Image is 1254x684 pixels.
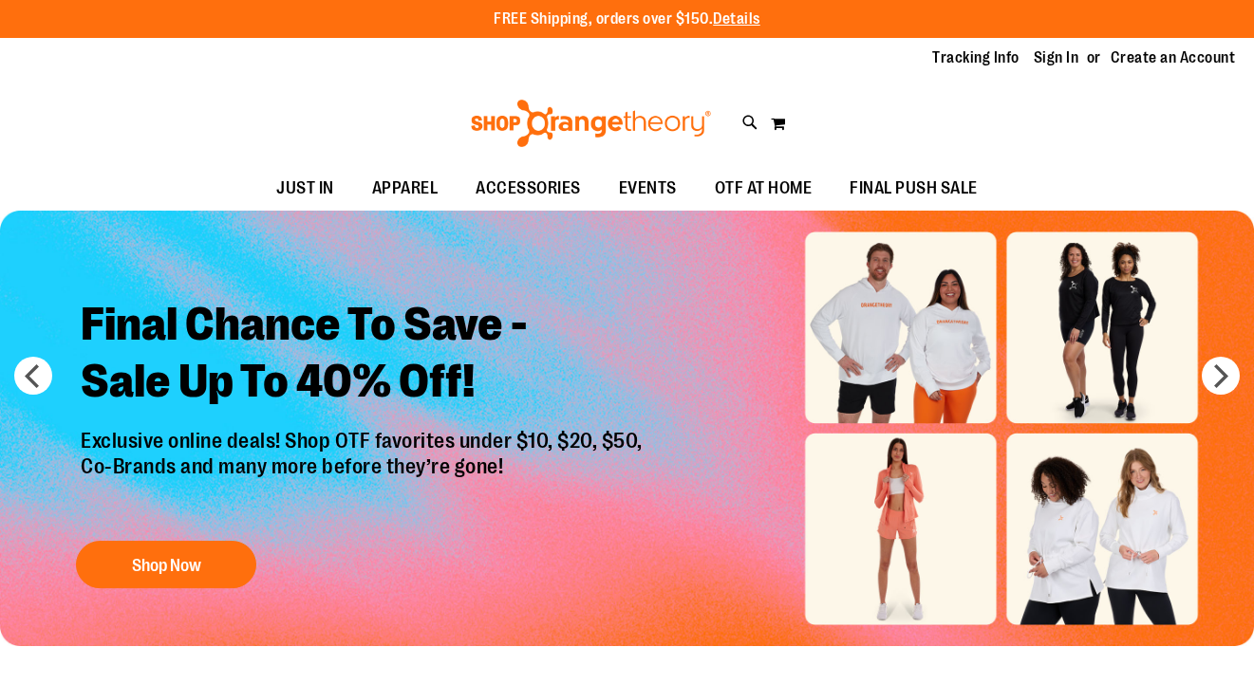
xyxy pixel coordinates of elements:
[66,282,662,598] a: Final Chance To Save -Sale Up To 40% Off! Exclusive online deals! Shop OTF favorites under $10, $...
[476,167,581,210] span: ACCESSORIES
[850,167,978,210] span: FINAL PUSH SALE
[14,357,52,395] button: prev
[468,100,714,147] img: Shop Orangetheory
[76,541,256,588] button: Shop Now
[66,282,662,429] h2: Final Chance To Save - Sale Up To 40% Off!
[600,167,696,211] a: EVENTS
[257,167,353,211] a: JUST IN
[372,167,439,210] span: APPAREL
[715,167,813,210] span: OTF AT HOME
[1202,357,1240,395] button: next
[1034,47,1079,68] a: Sign In
[457,167,600,211] a: ACCESSORIES
[831,167,997,211] a: FINAL PUSH SALE
[494,9,760,30] p: FREE Shipping, orders over $150.
[353,167,458,211] a: APPAREL
[66,429,662,522] p: Exclusive online deals! Shop OTF favorites under $10, $20, $50, Co-Brands and many more before th...
[1111,47,1236,68] a: Create an Account
[696,167,832,211] a: OTF AT HOME
[619,167,677,210] span: EVENTS
[713,10,760,28] a: Details
[932,47,1020,68] a: Tracking Info
[276,167,334,210] span: JUST IN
